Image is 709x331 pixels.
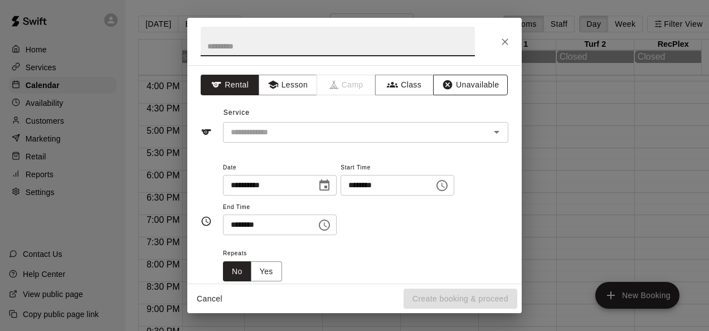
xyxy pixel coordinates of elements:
button: Choose time, selected time is 2:30 PM [313,214,336,236]
span: Service [224,109,250,116]
button: Unavailable [433,75,508,95]
button: Rental [201,75,259,95]
button: Close [495,32,515,52]
button: No [223,261,251,282]
svg: Service [201,126,212,138]
button: Yes [251,261,282,282]
button: Choose time, selected time is 2:00 PM [431,174,453,197]
button: Open [489,124,504,140]
button: Class [375,75,434,95]
button: Choose date, selected date is Jan 3, 2026 [313,174,336,197]
span: Repeats [223,246,291,261]
span: Date [223,160,337,176]
svg: Timing [201,216,212,227]
span: Start Time [341,160,454,176]
button: Lesson [259,75,317,95]
span: End Time [223,200,337,215]
span: Camps can only be created in the Services page [317,75,376,95]
button: Cancel [192,289,227,309]
div: outlined button group [223,261,282,282]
